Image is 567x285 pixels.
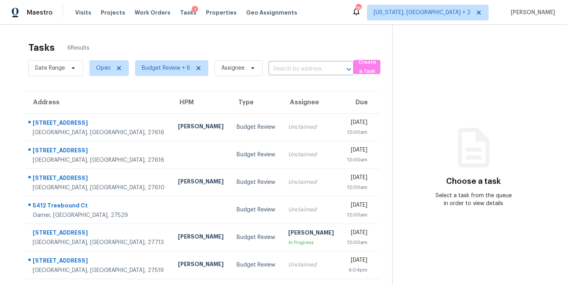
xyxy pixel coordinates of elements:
[346,229,367,239] div: [DATE]
[288,206,334,214] div: Unclaimed
[346,174,367,183] div: [DATE]
[237,233,276,241] div: Budget Review
[358,58,376,76] span: Create a Task
[33,174,165,184] div: [STREET_ADDRESS]
[33,211,165,219] div: Garner, [GEOGRAPHIC_DATA], 27529
[269,63,332,75] input: Search by address
[192,6,198,14] div: 1
[343,64,354,75] button: Open
[346,118,367,128] div: [DATE]
[237,206,276,214] div: Budget Review
[33,239,165,246] div: [GEOGRAPHIC_DATA], [GEOGRAPHIC_DATA], 27713
[206,9,237,17] span: Properties
[33,266,165,274] div: [GEOGRAPHIC_DATA], [GEOGRAPHIC_DATA], 27519
[433,192,514,207] div: Select a task from the queue in order to view details
[346,256,367,266] div: [DATE]
[35,64,65,72] span: Date Range
[178,178,224,187] div: [PERSON_NAME]
[75,9,91,17] span: Visits
[354,60,380,74] button: Create a Task
[33,156,165,164] div: [GEOGRAPHIC_DATA], [GEOGRAPHIC_DATA], 27616
[96,64,111,72] span: Open
[346,156,367,164] div: 12:00am
[135,9,170,17] span: Work Orders
[288,151,334,159] div: Unclaimed
[237,261,276,269] div: Budget Review
[221,64,245,72] span: Assignee
[446,178,501,185] h3: Choose a task
[374,9,471,17] span: [US_STATE], [GEOGRAPHIC_DATA] + 2
[282,91,341,113] th: Assignee
[288,229,334,239] div: [PERSON_NAME]
[27,9,53,17] span: Maestro
[33,119,165,129] div: [STREET_ADDRESS]
[237,178,276,186] div: Budget Review
[288,261,334,269] div: Unclaimed
[33,229,165,239] div: [STREET_ADDRESS]
[25,91,172,113] th: Address
[356,5,361,13] div: 78
[346,266,367,274] div: 4:04pm
[237,123,276,131] div: Budget Review
[340,91,380,113] th: Due
[508,9,555,17] span: [PERSON_NAME]
[67,44,89,52] span: 6 Results
[346,211,367,219] div: 12:00am
[178,260,224,270] div: [PERSON_NAME]
[101,9,125,17] span: Projects
[346,183,367,191] div: 12:00am
[346,239,367,246] div: 12:00am
[28,44,55,52] h2: Tasks
[237,151,276,159] div: Budget Review
[178,122,224,132] div: [PERSON_NAME]
[33,146,165,156] div: [STREET_ADDRESS]
[230,91,282,113] th: Type
[33,184,165,192] div: [GEOGRAPHIC_DATA], [GEOGRAPHIC_DATA], 27610
[346,146,367,156] div: [DATE]
[33,257,165,266] div: [STREET_ADDRESS]
[142,64,190,72] span: Budget Review + 6
[246,9,297,17] span: Geo Assignments
[172,91,230,113] th: HPM
[178,233,224,242] div: [PERSON_NAME]
[288,178,334,186] div: Unclaimed
[33,129,165,137] div: [GEOGRAPHIC_DATA], [GEOGRAPHIC_DATA], 27616
[180,10,196,15] span: Tasks
[346,128,367,136] div: 12:00am
[288,123,334,131] div: Unclaimed
[288,239,334,246] div: In Progress
[346,201,367,211] div: [DATE]
[33,202,165,211] div: 5412 Treebound Ct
